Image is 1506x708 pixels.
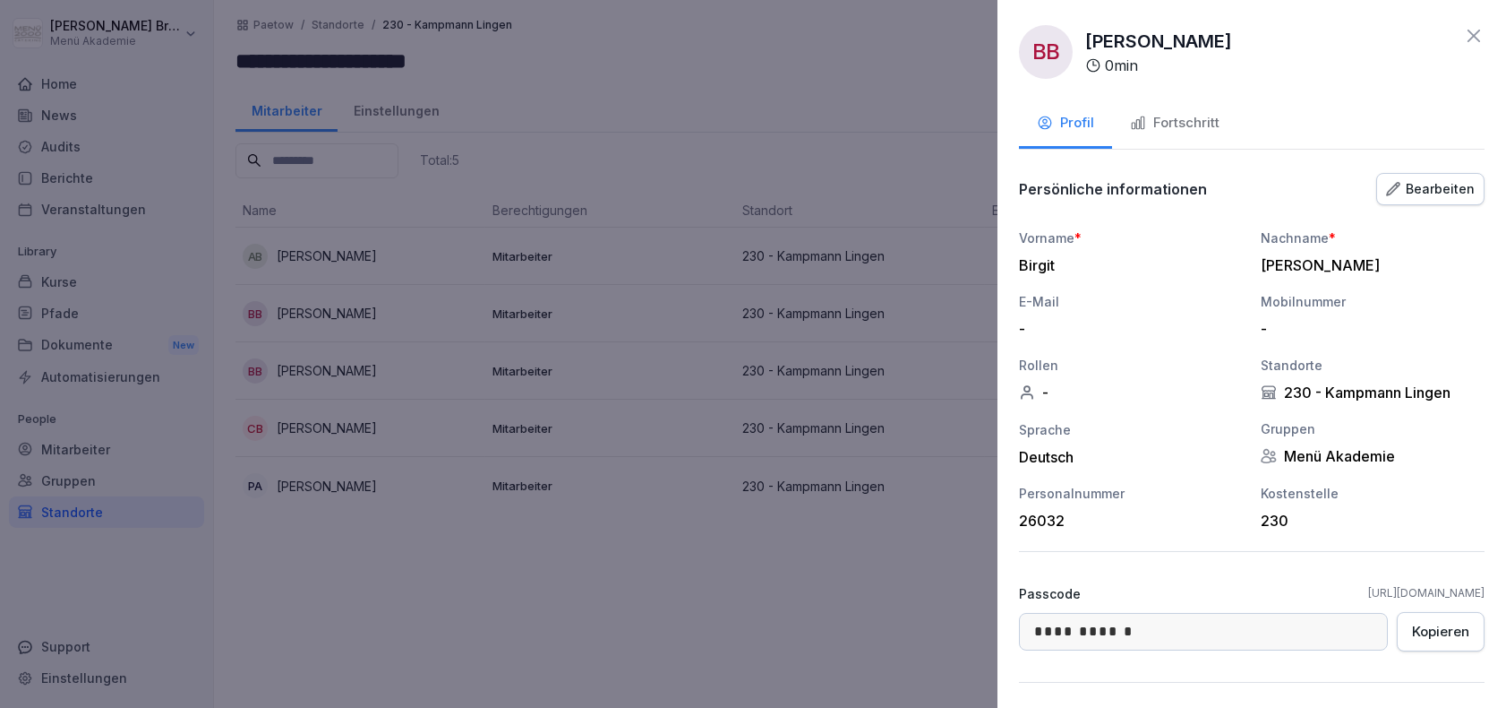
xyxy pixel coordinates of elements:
div: Vorname [1019,229,1243,247]
div: 26032 [1019,512,1234,530]
div: Kopieren [1412,622,1469,642]
div: Rollen [1019,356,1243,375]
div: 230 [1261,512,1476,530]
div: - [1019,384,1243,401]
button: Bearbeiten [1376,173,1485,205]
div: Fortschritt [1130,113,1219,134]
div: Sprache [1019,420,1243,439]
p: [PERSON_NAME] [1085,28,1232,55]
div: Gruppen [1261,419,1485,438]
div: Deutsch [1019,448,1243,466]
div: Personalnummer [1019,484,1243,503]
div: Bearbeiten [1386,179,1475,199]
div: Kostenstelle [1261,484,1485,503]
div: - [1019,320,1234,338]
div: BB [1019,25,1073,79]
p: 0 min [1105,55,1138,76]
button: Kopieren [1397,612,1485,652]
div: Birgit [1019,256,1234,274]
button: Fortschritt [1112,100,1237,149]
div: Mobilnummer [1261,292,1485,311]
div: 230 - Kampmann Lingen [1261,384,1485,401]
div: [PERSON_NAME] [1261,256,1476,274]
div: Menü Akademie [1261,447,1485,465]
div: Profil [1037,113,1094,134]
div: Nachname [1261,229,1485,247]
button: Profil [1019,100,1112,149]
div: Standorte [1261,356,1485,375]
p: Persönliche informationen [1019,180,1207,198]
div: - [1261,320,1476,338]
a: [URL][DOMAIN_NAME] [1368,585,1485,601]
p: Passcode [1019,584,1081,603]
div: E-Mail [1019,292,1243,311]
